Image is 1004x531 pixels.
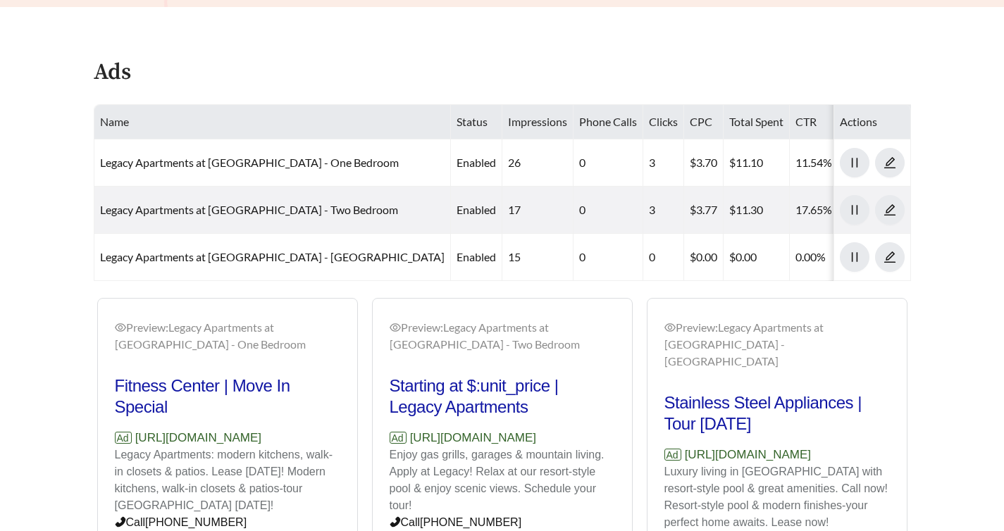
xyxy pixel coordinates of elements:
[502,187,574,234] td: 17
[94,105,451,139] th: Name
[684,139,724,187] td: $3.70
[451,105,502,139] th: Status
[94,61,131,85] h4: Ads
[790,187,838,234] td: 17.65%
[502,105,574,139] th: Impressions
[664,319,890,370] div: Preview: Legacy Apartments at [GEOGRAPHIC_DATA] - [GEOGRAPHIC_DATA]
[841,251,869,263] span: pause
[876,251,904,263] span: edit
[875,148,905,177] button: edit
[724,187,790,234] td: $11.30
[790,234,838,281] td: 0.00%
[643,187,684,234] td: 3
[684,187,724,234] td: $3.77
[840,242,869,272] button: pause
[841,156,869,169] span: pause
[724,234,790,281] td: $0.00
[724,139,790,187] td: $11.10
[664,322,676,333] span: eye
[502,234,574,281] td: 15
[574,105,643,139] th: Phone Calls
[100,250,445,263] a: Legacy Apartments at [GEOGRAPHIC_DATA] - [GEOGRAPHIC_DATA]
[574,234,643,281] td: 0
[875,156,905,169] a: edit
[457,156,496,169] span: enabled
[664,446,890,464] p: [URL][DOMAIN_NAME]
[875,250,905,263] a: edit
[875,203,905,216] a: edit
[457,250,496,263] span: enabled
[100,203,398,216] a: Legacy Apartments at [GEOGRAPHIC_DATA] - Two Bedroom
[876,204,904,216] span: edit
[875,242,905,272] button: edit
[840,148,869,177] button: pause
[664,392,890,435] h2: Stainless Steel Appliances | Tour [DATE]
[690,115,712,128] span: CPC
[876,156,904,169] span: edit
[834,105,911,139] th: Actions
[875,195,905,225] button: edit
[841,204,869,216] span: pause
[643,139,684,187] td: 3
[643,105,684,139] th: Clicks
[840,195,869,225] button: pause
[574,139,643,187] td: 0
[643,234,684,281] td: 0
[502,139,574,187] td: 26
[664,449,681,461] span: Ad
[574,187,643,234] td: 0
[457,203,496,216] span: enabled
[664,463,890,531] p: Luxury living in [GEOGRAPHIC_DATA] with resort-style pool & great amenities. Call now! Resort-sty...
[724,105,790,139] th: Total Spent
[100,156,399,169] a: Legacy Apartments at [GEOGRAPHIC_DATA] - One Bedroom
[790,139,838,187] td: 11.54%
[684,234,724,281] td: $0.00
[795,115,817,128] span: CTR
